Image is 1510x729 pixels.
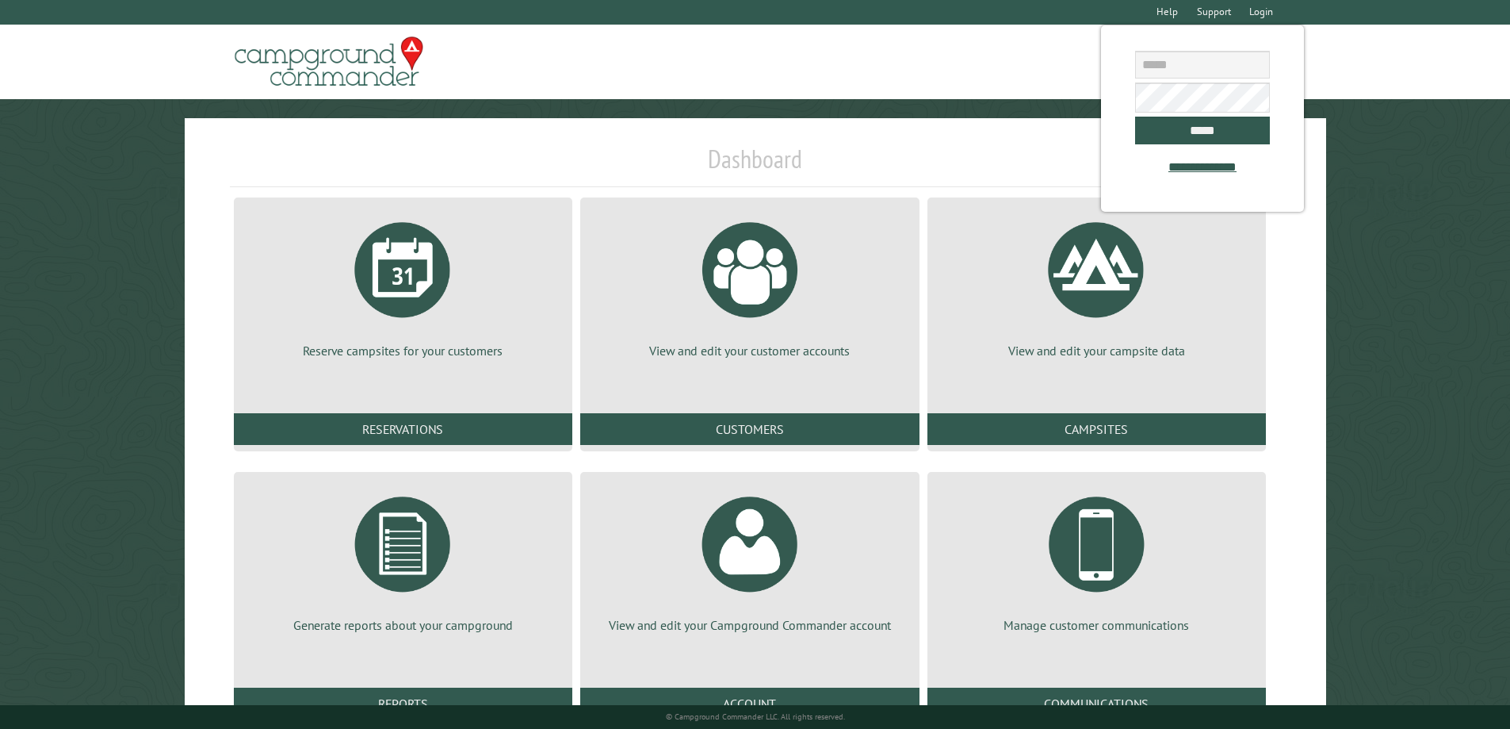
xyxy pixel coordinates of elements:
[946,485,1247,634] a: Manage customer communications
[599,342,900,359] p: View and edit your customer accounts
[580,688,919,719] a: Account
[599,485,900,634] a: View and edit your Campground Commander account
[253,616,553,634] p: Generate reports about your campground
[599,616,900,634] p: View and edit your Campground Commander account
[253,342,553,359] p: Reserve campsites for your customers
[927,413,1266,445] a: Campsites
[234,688,572,719] a: Reports
[230,144,1281,187] h1: Dashboard
[253,485,553,634] a: Generate reports about your campground
[253,210,553,359] a: Reserve campsites for your customers
[946,342,1247,359] p: View and edit your campsite data
[946,616,1247,634] p: Manage customer communications
[946,210,1247,359] a: View and edit your campsite data
[234,413,572,445] a: Reservations
[927,688,1266,719] a: Communications
[666,712,845,722] small: © Campground Commander LLC. All rights reserved.
[599,210,900,359] a: View and edit your customer accounts
[580,413,919,445] a: Customers
[230,31,428,93] img: Campground Commander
